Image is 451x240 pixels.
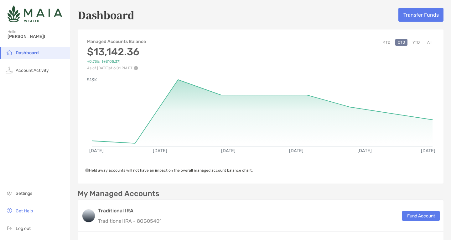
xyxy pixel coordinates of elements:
text: [DATE] [89,148,104,153]
span: Get Help [16,208,33,214]
button: Transfer Funds [398,8,443,22]
p: My Managed Accounts [78,190,159,198]
span: Dashboard [16,50,39,56]
text: [DATE] [357,148,372,153]
text: [DATE] [153,148,167,153]
button: MTD [380,39,393,46]
h3: Traditional IRA [98,207,162,215]
span: Held away accounts will not have an impact on the overall managed account balance chart. [85,168,253,173]
button: QTD [395,39,407,46]
img: Zoe Logo [8,3,62,25]
p: Traditional IRA - 8OG05401 [98,217,162,225]
button: Fund Account [402,211,440,221]
span: +0.73% [87,59,100,64]
button: All [425,39,434,46]
h4: Managed Accounts Balance [87,39,147,44]
button: YTD [410,39,422,46]
text: [DATE] [289,148,303,153]
span: Settings [16,191,32,196]
span: [PERSON_NAME]! [8,34,66,39]
h3: $13,142.36 [87,46,147,58]
img: settings icon [6,189,13,197]
img: activity icon [6,66,13,74]
img: get-help icon [6,207,13,214]
img: logout icon [6,224,13,232]
text: [DATE] [421,148,435,153]
text: [DATE] [221,148,236,153]
img: logo account [82,210,95,222]
img: household icon [6,49,13,56]
span: (+$105.37) [102,59,120,64]
text: $13K [87,77,97,83]
span: Account Activity [16,68,49,73]
span: Log out [16,226,31,231]
img: Performance Info [134,66,138,70]
p: As of [DATE] at 6:01 PM ET [87,66,147,70]
h5: Dashboard [78,8,134,22]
